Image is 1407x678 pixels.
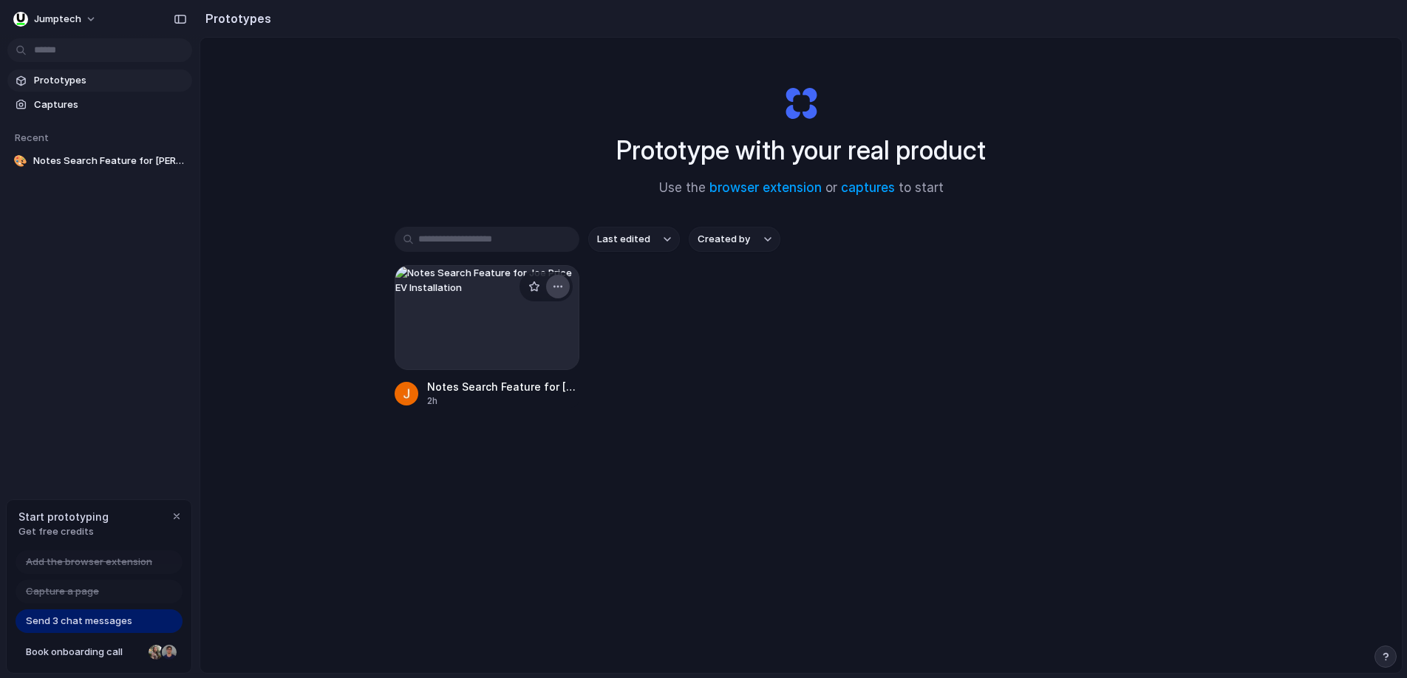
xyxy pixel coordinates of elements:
a: Captures [7,94,192,116]
h2: Prototypes [200,10,271,27]
span: Notes Search Feature for [PERSON_NAME] EV Installation [33,154,186,168]
div: 2h [427,394,579,408]
a: Book onboarding call [16,640,183,664]
span: Captures [34,97,186,112]
span: Last edited [597,232,650,247]
div: Nicole Kubica [147,643,165,661]
span: Book onboarding call [26,645,143,660]
a: Notes Search Feature for Joe Price EV InstallationNotes Search Feature for [PERSON_NAME] EV Insta... [395,265,579,408]
a: captures [841,180,895,195]
span: Send 3 chat messages [26,614,132,629]
a: 🎨Notes Search Feature for [PERSON_NAME] EV Installation [7,150,192,172]
button: Last edited [588,227,680,252]
div: 🎨 [13,154,27,168]
h1: Prototype with your real product [616,131,986,170]
span: Prototypes [34,73,186,88]
span: Add the browser extension [26,555,152,569]
button: Created by [689,227,780,252]
span: Jumptech [34,12,81,27]
span: Capture a page [26,584,99,599]
button: Jumptech [7,7,104,31]
span: Get free credits [18,524,109,539]
span: Start prototyping [18,509,109,524]
a: Prototypes [7,69,192,92]
span: Notes Search Feature for [PERSON_NAME] EV Installation [427,379,579,394]
span: Created by [698,232,750,247]
span: Recent [15,131,49,143]
a: browser extension [709,180,822,195]
span: Use the or to start [659,179,944,198]
div: Christian Iacullo [160,643,178,661]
